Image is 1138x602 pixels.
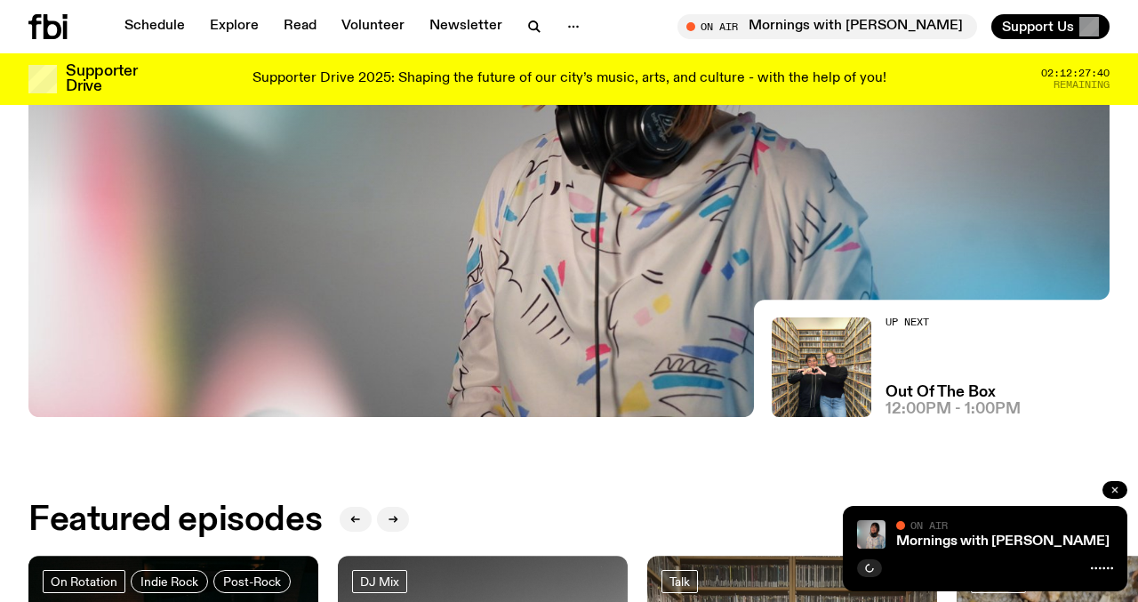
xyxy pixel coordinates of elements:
[131,570,208,593] a: Indie Rock
[886,402,1021,417] span: 12:00pm - 1:00pm
[1054,80,1110,90] span: Remaining
[886,317,1021,327] h2: Up Next
[66,64,137,94] h3: Supporter Drive
[273,14,327,39] a: Read
[140,574,198,588] span: Indie Rock
[331,14,415,39] a: Volunteer
[661,570,698,593] a: Talk
[1002,19,1074,35] span: Support Us
[991,14,1110,39] button: Support Us
[677,14,977,39] button: On AirMornings with [PERSON_NAME]
[199,14,269,39] a: Explore
[669,574,690,588] span: Talk
[419,14,513,39] a: Newsletter
[896,534,1110,549] a: Mornings with [PERSON_NAME]
[886,385,996,400] a: Out Of The Box
[352,570,407,593] a: DJ Mix
[857,520,886,549] img: Kana Frazer is smiling at the camera with her head tilted slightly to her left. She wears big bla...
[213,570,291,593] a: Post-Rock
[360,574,399,588] span: DJ Mix
[910,519,948,531] span: On Air
[223,574,281,588] span: Post-Rock
[252,71,886,87] p: Supporter Drive 2025: Shaping the future of our city’s music, arts, and culture - with the help o...
[51,574,117,588] span: On Rotation
[1041,68,1110,78] span: 02:12:27:40
[43,570,125,593] a: On Rotation
[114,14,196,39] a: Schedule
[772,317,871,417] img: Matt and Kate stand in the music library and make a heart shape with one hand each.
[28,504,322,536] h2: Featured episodes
